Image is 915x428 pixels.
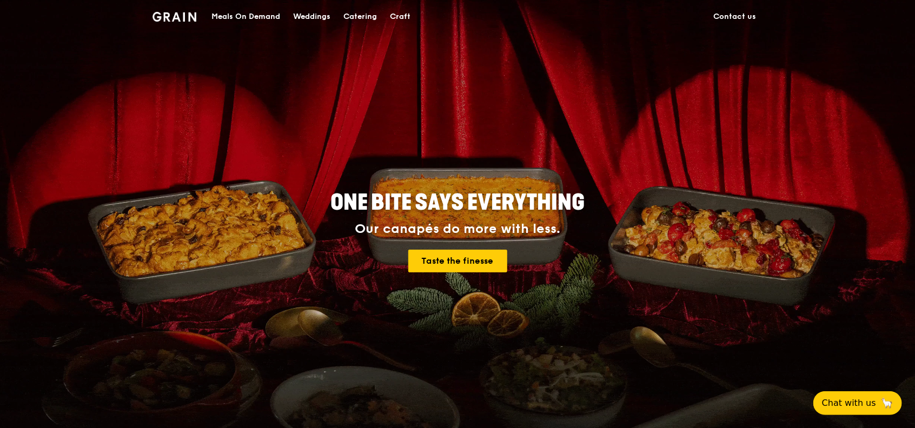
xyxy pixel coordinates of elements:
a: Taste the finesse [408,250,507,272]
div: Our canapés do more with less. [263,222,652,237]
div: Craft [390,1,410,33]
a: Contact us [707,1,762,33]
span: ONE BITE SAYS EVERYTHING [330,190,585,216]
span: 🦙 [880,397,893,410]
div: Meals On Demand [211,1,280,33]
div: Catering [343,1,377,33]
a: Craft [383,1,417,33]
div: Weddings [293,1,330,33]
a: Weddings [287,1,337,33]
a: Catering [337,1,383,33]
span: Chat with us [822,397,876,410]
button: Chat with us🦙 [813,391,902,415]
img: Grain [152,12,196,22]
